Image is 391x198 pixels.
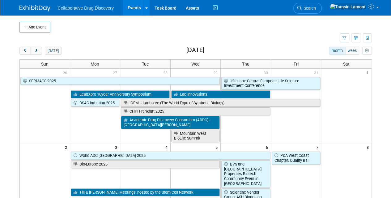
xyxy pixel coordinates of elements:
[265,143,271,151] span: 6
[112,69,120,76] span: 27
[45,47,61,55] button: [DATE]
[62,69,70,76] span: 26
[121,107,270,115] a: CHPI Frankfurt 2025
[64,143,70,151] span: 2
[41,62,49,67] span: Sun
[329,47,345,55] button: month
[365,49,369,53] i: Personalize Calendar
[213,69,220,76] span: 29
[263,69,271,76] span: 30
[362,47,372,55] button: myCustomButton
[313,69,321,76] span: 31
[242,62,249,67] span: Thu
[366,143,372,151] span: 8
[20,77,220,85] a: SERMACS 2025
[221,77,320,90] a: 12th lsbc Central European Life Science Investment Conference
[221,160,270,188] a: BVS and [GEOGRAPHIC_DATA] Properties Biotech Community Event in [GEOGRAPHIC_DATA]
[294,62,299,67] span: Fri
[142,62,149,67] span: Tue
[186,47,204,54] h2: [DATE]
[71,188,220,196] a: Till & [PERSON_NAME] Meetings, hosted by the Stem Cell Network
[71,152,270,160] a: World ADC [GEOGRAPHIC_DATA] 2025
[71,90,170,98] a: LeadXpro 10year Anniversary Symposium
[91,62,99,67] span: Mon
[293,3,322,14] a: Search
[345,47,359,55] button: week
[71,160,220,168] a: Bio-Europe 2025
[19,5,50,11] img: ExhibitDay
[114,143,120,151] span: 3
[315,143,321,151] span: 7
[19,47,31,55] button: prev
[163,69,170,76] span: 28
[330,3,366,10] img: Tamsin Lamont
[71,99,120,107] a: BSAC Infection 2025
[31,47,42,55] button: next
[191,62,200,67] span: Wed
[58,6,114,11] span: Collaborative Drug Discovery
[171,130,220,142] a: Mountain West BioLife Summit
[19,22,50,33] button: Add Event
[302,6,316,11] span: Search
[121,99,320,107] a: iGEM - Jamboree (The World Expo of Synthetic Biology)
[121,116,220,129] a: Academic Drug Discovery Consortium (ADDC) - [GEOGRAPHIC_DATA][PERSON_NAME]
[366,69,372,76] span: 1
[272,152,321,164] a: PDA West Coast Chapter: Quality Ball
[343,62,350,67] span: Sat
[171,90,270,98] a: Lab Innovations
[215,143,220,151] span: 5
[165,143,170,151] span: 4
